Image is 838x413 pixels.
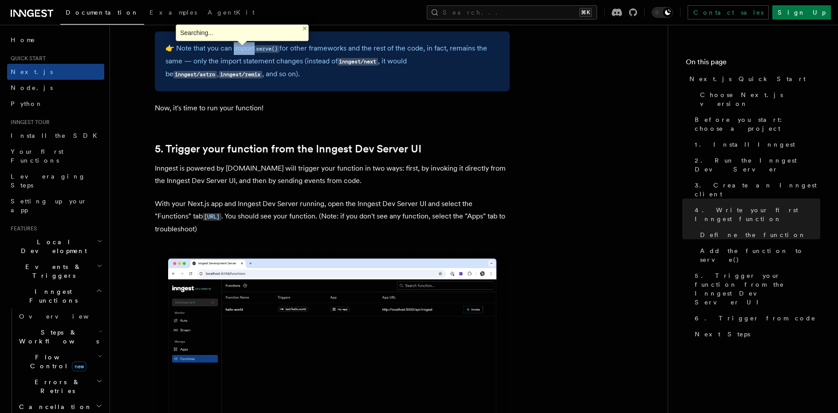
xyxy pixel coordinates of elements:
[203,212,221,220] a: [URL]
[11,132,102,139] span: Install the SDK
[7,225,37,232] span: Features
[691,177,820,202] a: 3. Create an Inngest client
[16,328,99,346] span: Steps & Workflows
[16,378,96,395] span: Errors & Retries
[7,96,104,112] a: Python
[16,374,104,399] button: Errors & Retries
[7,287,96,305] span: Inngest Functions
[7,259,104,284] button: Events & Triggers
[691,326,820,342] a: Next Steps
[11,198,87,214] span: Setting up your app
[695,181,820,199] span: 3. Create an Inngest client
[691,152,820,177] a: 2. Run the Inngest Dev Server
[427,5,597,19] button: Search...⌘K
[688,5,769,19] a: Contact sales
[150,9,197,16] span: Examples
[16,349,104,374] button: Flow Controlnew
[7,119,50,126] span: Inngest tour
[203,213,221,221] code: [URL]
[7,55,46,62] span: Quick start
[72,362,87,371] span: new
[11,84,53,91] span: Node.js
[255,45,279,53] code: serve()
[695,330,750,339] span: Next Steps
[696,87,820,112] a: Choose Next.js version
[689,74,806,83] span: Next.js Quick Start
[695,271,820,307] span: 5. Trigger your function from the Inngest Dev Server UI
[19,313,110,320] span: Overview
[700,90,820,108] span: Choose Next.js version
[7,284,104,308] button: Inngest Functions
[695,140,795,149] span: 1. Install Inngest
[700,246,820,264] span: Add the function to serve()
[772,5,831,19] a: Sign Up
[11,35,35,44] span: Home
[165,42,499,81] p: 👉 Note that you can import for other frameworks and the rest of the code, in fact, remains the sa...
[7,128,104,144] a: Install the SDK
[60,3,144,25] a: Documentation
[16,308,104,324] a: Overview
[691,202,820,227] a: 4. Write your first Inngest function
[208,9,255,16] span: AgentKit
[691,268,820,310] a: 5. Trigger your function from the Inngest Dev Server UI
[202,3,260,24] a: AgentKit
[695,314,816,323] span: 6. Trigger from code
[144,3,202,24] a: Examples
[66,9,139,16] span: Documentation
[255,44,279,52] a: serve()
[695,206,820,223] span: 4. Write your first Inngest function
[155,198,510,235] p: With your Next.js app and Inngest Dev Server running, open the Inngest Dev Server UI and select t...
[11,68,53,75] span: Next.js
[155,162,510,187] p: Inngest is powered by [DOMAIN_NAME] will trigger your function in two ways: first, by invoking it...
[691,112,820,136] a: Before you start: choose a project
[11,148,63,164] span: Your first Functions
[686,71,820,87] a: Next.js Quick Start
[691,136,820,152] a: 1. Install Inngest
[691,310,820,326] a: 6. Trigger from code
[7,262,97,280] span: Events & Triggers
[11,173,86,189] span: Leveraging Steps
[696,227,820,243] a: Define the function
[686,57,820,71] h4: On this page
[173,71,217,78] code: inngest/astro
[7,64,104,80] a: Next.js
[7,193,104,218] a: Setting up your app
[652,7,673,18] button: Toggle dark mode
[155,102,510,114] p: Now, it's time to run your function!
[695,156,820,174] span: 2. Run the Inngest Dev Server
[696,243,820,268] a: Add the function to serve()
[16,324,104,349] button: Steps & Workflows
[7,144,104,168] a: Your first Functions
[155,143,421,155] a: 5. Trigger your function from the Inngest Dev Server UI
[579,8,592,17] kbd: ⌘K
[7,32,104,48] a: Home
[7,238,97,255] span: Local Development
[16,402,92,411] span: Cancellation
[7,80,104,96] a: Node.js
[219,71,262,78] code: inngest/remix
[7,168,104,193] a: Leveraging Steps
[11,100,43,107] span: Python
[695,115,820,133] span: Before you start: choose a project
[16,353,98,370] span: Flow Control
[700,230,806,239] span: Define the function
[7,234,104,259] button: Local Development
[338,58,378,66] code: inngest/next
